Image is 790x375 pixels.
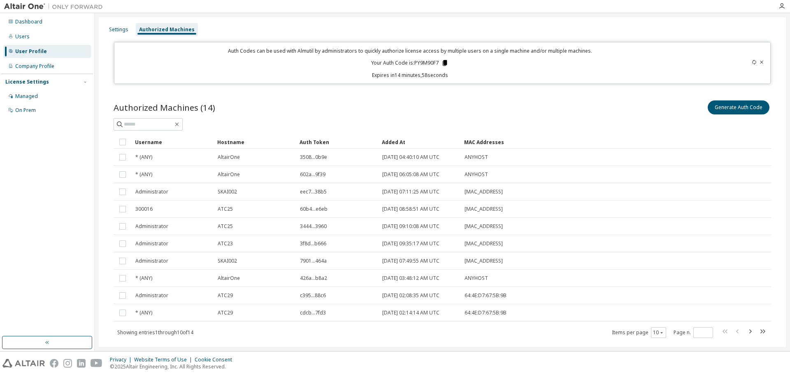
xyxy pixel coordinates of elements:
[674,327,713,338] span: Page n.
[218,223,233,230] span: ATC25
[114,102,215,113] span: Authorized Machines (14)
[110,356,134,363] div: Privacy
[300,171,325,178] span: 602a...9f39
[135,310,152,316] span: * (ANY)
[15,48,47,55] div: User Profile
[139,26,195,33] div: Authorized Machines
[465,223,503,230] span: [MAC_ADDRESS]
[135,154,152,161] span: * (ANY)
[134,356,195,363] div: Website Terms of Use
[382,240,439,247] span: [DATE] 09:35:17 AM UTC
[218,206,233,212] span: ATC25
[465,310,507,316] span: 64:4E:D7:67:5B:9B
[15,33,30,40] div: Users
[300,189,327,195] span: eec7...38b5
[382,292,439,299] span: [DATE] 02:08:35 AM UTC
[91,359,102,368] img: youtube.svg
[5,79,49,85] div: License Settings
[15,93,38,100] div: Managed
[300,154,327,161] span: 3508...0b9e
[218,154,240,161] span: AltairOne
[465,275,488,282] span: ANYHOST
[382,135,458,149] div: Added At
[15,107,36,114] div: On Prem
[135,135,211,149] div: Username
[382,258,439,264] span: [DATE] 07:49:55 AM UTC
[465,258,503,264] span: [MAC_ADDRESS]
[653,329,664,336] button: 10
[218,189,237,195] span: SKAI002
[465,292,507,299] span: 64:4E:D7:67:5B:9B
[135,258,168,264] span: Administrator
[300,223,327,230] span: 3444...3960
[135,240,168,247] span: Administrator
[382,275,439,282] span: [DATE] 03:48:12 AM UTC
[50,359,58,368] img: facebook.svg
[218,310,233,316] span: ATC29
[135,206,153,212] span: 300016
[612,327,666,338] span: Items per page
[4,2,107,11] img: Altair One
[218,171,240,178] span: AltairOne
[300,240,326,247] span: 3f8d...b666
[382,223,439,230] span: [DATE] 09:10:08 AM UTC
[135,292,168,299] span: Administrator
[382,206,439,212] span: [DATE] 08:58:51 AM UTC
[300,275,327,282] span: 426a...b8a2
[218,258,237,264] span: SKAI002
[135,171,152,178] span: * (ANY)
[465,171,488,178] span: ANYHOST
[119,72,701,79] p: Expires in 14 minutes, 58 seconds
[465,154,488,161] span: ANYHOST
[117,329,193,336] span: Showing entries 1 through 10 of 14
[135,223,168,230] span: Administrator
[110,363,237,370] p: © 2025 Altair Engineering, Inc. All Rights Reserved.
[300,258,327,264] span: 7901...464a
[2,359,45,368] img: altair_logo.svg
[218,292,233,299] span: ATC29
[15,19,42,25] div: Dashboard
[300,310,326,316] span: cdcb...7fd3
[371,59,448,67] p: Your Auth Code is: PY9M90F7
[218,240,233,247] span: ATC23
[465,240,503,247] span: [MAC_ADDRESS]
[135,189,168,195] span: Administrator
[195,356,237,363] div: Cookie Consent
[119,47,701,54] p: Auth Codes can be used with Almutil by administrators to quickly authorize license access by mult...
[77,359,86,368] img: linkedin.svg
[708,100,769,114] button: Generate Auth Code
[15,63,54,70] div: Company Profile
[300,292,326,299] span: c395...88c6
[382,154,439,161] span: [DATE] 04:40:10 AM UTC
[465,206,503,212] span: [MAC_ADDRESS]
[382,310,439,316] span: [DATE] 02:14:14 AM UTC
[300,206,328,212] span: 60b4...e6eb
[218,275,240,282] span: AltairOne
[464,135,681,149] div: MAC Addresses
[382,171,439,178] span: [DATE] 06:05:08 AM UTC
[109,26,128,33] div: Settings
[63,359,72,368] img: instagram.svg
[217,135,293,149] div: Hostname
[300,135,375,149] div: Auth Token
[382,189,439,195] span: [DATE] 07:11:25 AM UTC
[465,189,503,195] span: [MAC_ADDRESS]
[135,275,152,282] span: * (ANY)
